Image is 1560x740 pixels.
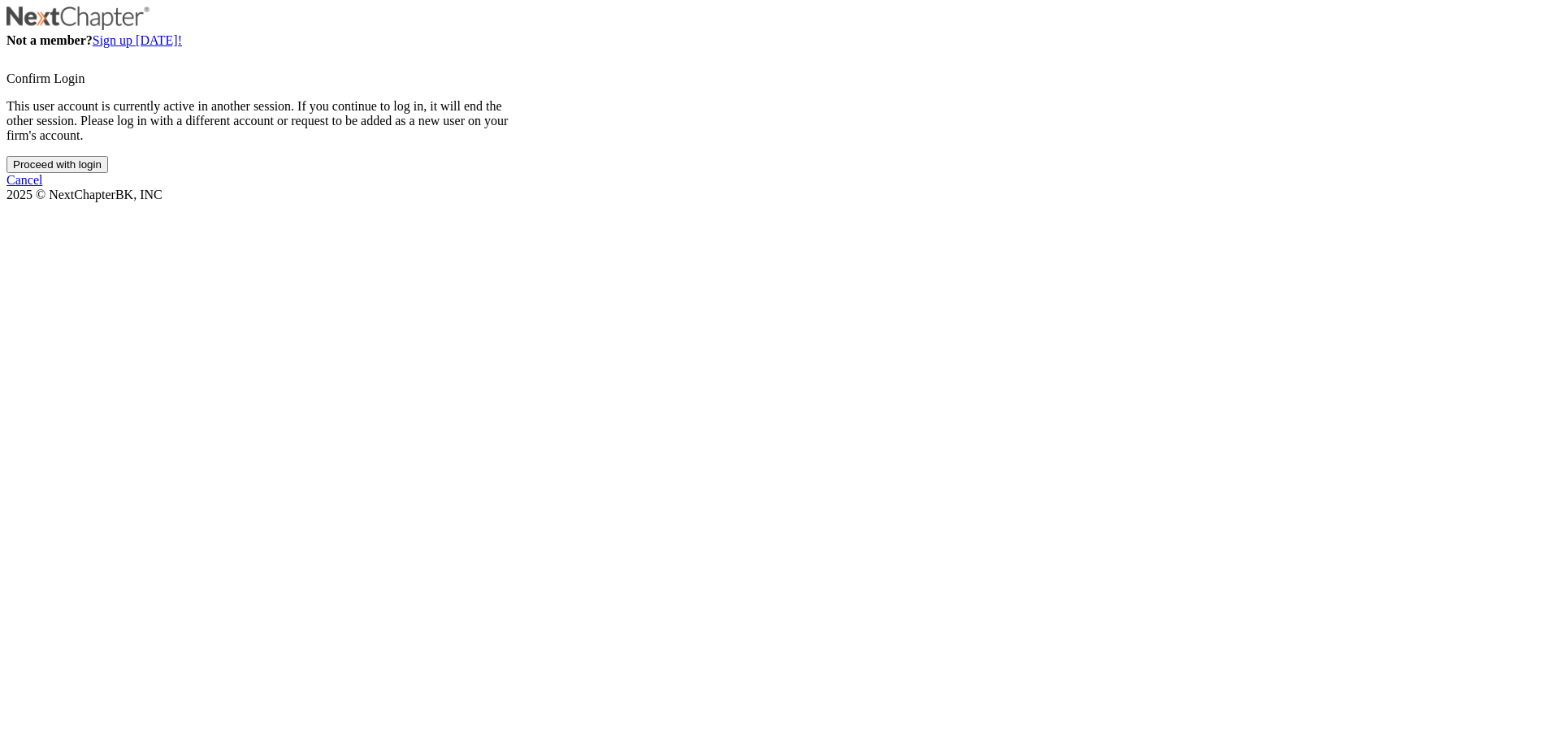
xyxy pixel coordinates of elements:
[6,33,93,47] strong: Not a member?
[6,71,526,86] div: Confirm Login
[6,188,1553,202] div: 2025 © NextChapterBK, INC
[6,6,153,30] img: NextChapter
[6,173,42,187] a: Cancel
[6,99,526,143] p: This user account is currently active in another session. If you continue to log in, it will end ...
[93,33,182,47] a: Sign up [DATE]!
[6,156,108,173] input: Proceed with login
